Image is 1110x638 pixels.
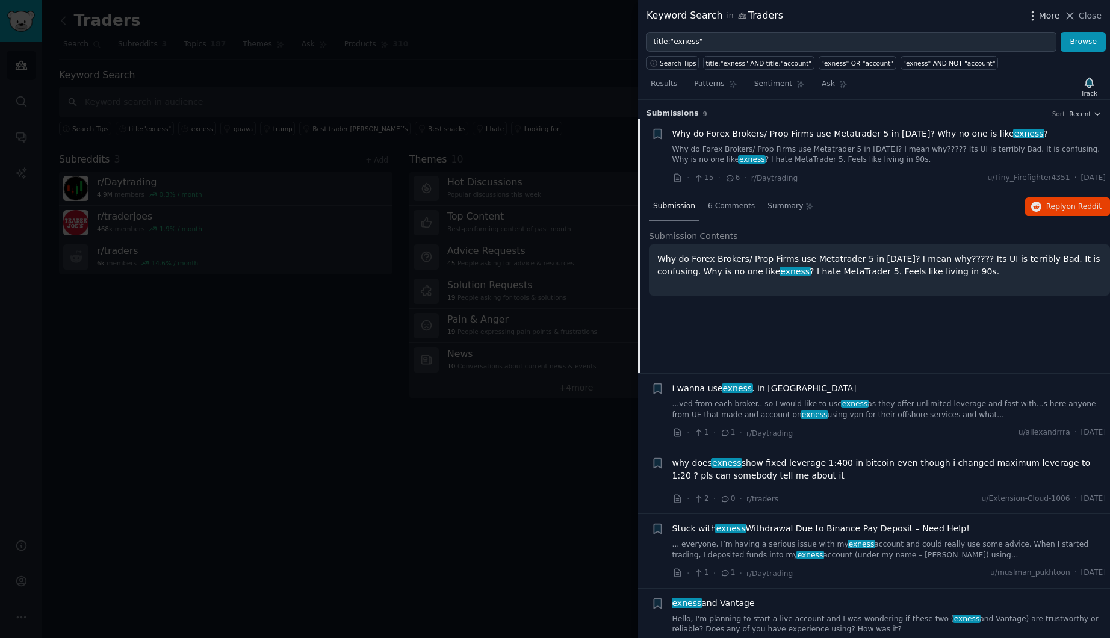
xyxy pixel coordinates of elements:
a: Why do Forex Brokers/ Prop Firms use Metatrader 5 in [DATE]? Why no one is likeexness? [672,128,1048,140]
span: · [744,172,746,184]
a: why doesexnessshow fixed leverage 1:400 in bitcoin even though i changed maximum leverage to 1:20... [672,457,1106,482]
input: Try a keyword related to your business [646,32,1056,52]
span: Submission [653,201,695,212]
span: exness [848,540,875,548]
span: Search Tips [660,59,696,67]
span: i wanna use . in [GEOGRAPHIC_DATA] [672,382,857,395]
span: 1 [693,427,708,438]
span: u/muslman_pukhtoon [990,568,1070,578]
button: Close [1064,10,1102,22]
span: · [713,492,716,505]
span: Sentiment [754,79,792,90]
span: 0 [720,494,735,504]
span: · [713,427,716,439]
span: [DATE] [1081,494,1106,504]
span: exness [1013,129,1044,138]
span: Patterns [694,79,724,90]
div: title:"exness" AND title:"account" [706,59,812,67]
a: ...ved from each broker.. so I would like to useexnessas they offer unlimited leverage and fast w... [672,399,1106,420]
div: "exness" OR "account" [821,59,893,67]
a: Results [646,75,681,99]
a: i wanna useexness. in [GEOGRAPHIC_DATA] [672,382,857,395]
button: Replyon Reddit [1025,197,1110,217]
span: Recent [1069,110,1091,118]
span: exness [711,458,742,468]
span: [DATE] [1081,427,1106,438]
span: Ask [822,79,835,90]
span: in [727,11,733,22]
div: "exness" AND NOT "account" [903,59,995,67]
span: Why do Forex Brokers/ Prop Firms use Metatrader 5 in [DATE]? Why no one is like ? [672,128,1048,140]
a: "exness" OR "account" [819,56,896,70]
span: and Vantage [672,597,755,610]
button: Browse [1061,32,1106,52]
a: Patterns [690,75,741,99]
div: Track [1081,89,1097,98]
span: exness [841,400,869,408]
button: Search Tips [646,56,699,70]
span: exness [780,267,811,276]
span: · [1074,494,1077,504]
div: Sort [1052,110,1065,118]
span: · [740,567,742,580]
span: · [740,492,742,505]
div: Keyword Search Traders [646,8,783,23]
span: · [687,172,689,184]
span: · [687,427,689,439]
a: exnessand Vantage [672,597,755,610]
a: Why do Forex Brokers/ Prop Firms use Metatrader 5 in [DATE]? I mean why????? Its UI is terribly B... [672,144,1106,166]
a: Stuck withexnessWithdrawal Due to Binance Pay Deposit – Need Help! [672,522,970,535]
span: exness [801,410,828,419]
span: Results [651,79,677,90]
span: 2 [693,494,708,504]
p: Why do Forex Brokers/ Prop Firms use Metatrader 5 in [DATE]? I mean why????? Its UI is terribly B... [657,253,1102,278]
span: exness [722,383,753,393]
button: Recent [1069,110,1102,118]
button: More [1026,10,1060,22]
a: "exness" AND NOT "account" [901,56,998,70]
span: 1 [720,427,735,438]
span: Submission Contents [649,230,738,243]
a: Sentiment [750,75,809,99]
span: · [740,427,742,439]
span: u/Tiny_Firefighter4351 [987,173,1070,184]
span: 15 [693,173,713,184]
span: 1 [693,568,708,578]
span: · [718,172,721,184]
span: r/Daytrading [746,569,793,578]
span: · [1074,427,1077,438]
span: u/allexandrrra [1019,427,1070,438]
span: · [687,567,689,580]
span: exness [796,551,824,559]
span: More [1039,10,1060,22]
span: r/traders [746,495,778,503]
span: exness [953,615,981,623]
span: Reply [1046,202,1102,212]
span: [DATE] [1081,173,1106,184]
span: 9 [703,110,707,117]
span: on Reddit [1067,202,1102,211]
a: Hello, I'm planning to start a live account and I was wondering if these two (exnessand Vantage) ... [672,614,1106,635]
span: Close [1079,10,1102,22]
span: · [1074,173,1077,184]
span: 6 Comments [708,201,755,212]
button: Track [1077,74,1102,99]
span: 6 [725,173,740,184]
span: 1 [720,568,735,578]
span: [DATE] [1081,568,1106,578]
span: · [1074,568,1077,578]
a: ... everyone, I’m having a serious issue with myexnessaccount and could really use some advice. W... [672,539,1106,560]
span: exness [671,598,702,608]
span: Stuck with Withdrawal Due to Binance Pay Deposit – Need Help! [672,522,970,535]
span: Summary [767,201,803,212]
span: exness [738,155,766,164]
span: · [713,567,716,580]
span: exness [715,524,746,533]
a: Ask [817,75,852,99]
span: Submission s [646,108,699,119]
span: u/Extension-Cloud-1006 [982,494,1070,504]
span: · [687,492,689,505]
a: title:"exness" AND title:"account" [703,56,814,70]
span: why does show fixed leverage 1:400 in bitcoin even though i changed maximum leverage to 1:20 ? pl... [672,457,1106,482]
